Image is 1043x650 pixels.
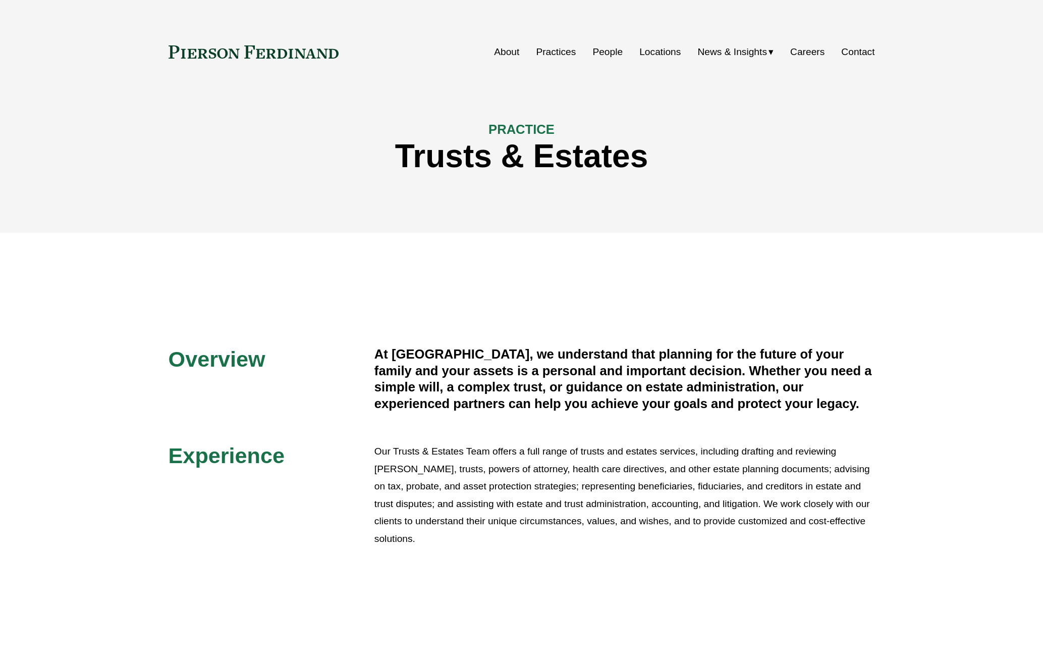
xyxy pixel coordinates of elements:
a: Locations [639,42,681,62]
span: News & Insights [697,43,767,61]
h1: Trusts & Estates [169,138,875,175]
a: folder dropdown [697,42,774,62]
a: People [592,42,623,62]
h4: At [GEOGRAPHIC_DATA], we understand that planning for the future of your family and your assets i... [374,346,875,412]
a: Contact [841,42,874,62]
a: Practices [536,42,576,62]
p: Our Trusts & Estates Team offers a full range of trusts and estates services, including drafting ... [374,443,875,547]
a: About [494,42,519,62]
a: Careers [790,42,825,62]
span: PRACTICE [488,122,555,136]
span: Overview [169,347,265,371]
span: Experience [169,443,285,468]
